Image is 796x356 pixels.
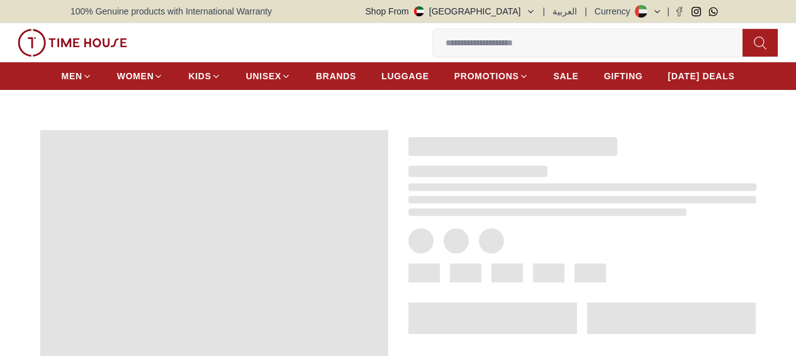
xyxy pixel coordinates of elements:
[316,65,356,87] a: BRANDS
[709,7,718,16] a: Whatsapp
[70,5,272,18] span: 100% Genuine products with International Warranty
[188,65,220,87] a: KIDS
[316,70,356,82] span: BRANDS
[668,65,734,87] a: [DATE] DEALS
[62,65,92,87] a: MEN
[675,7,684,16] a: Facebook
[117,70,154,82] span: WOMEN
[246,65,291,87] a: UNISEX
[381,65,429,87] a: LUGGAGE
[246,70,281,82] span: UNISEX
[18,29,127,57] img: ...
[117,65,164,87] a: WOMEN
[595,5,636,18] div: Currency
[554,70,579,82] span: SALE
[366,5,535,18] button: Shop From[GEOGRAPHIC_DATA]
[604,70,643,82] span: GIFTING
[667,5,670,18] span: |
[554,65,579,87] a: SALE
[414,6,424,16] img: United Arab Emirates
[188,70,211,82] span: KIDS
[585,5,587,18] span: |
[62,70,82,82] span: MEN
[604,65,643,87] a: GIFTING
[381,70,429,82] span: LUGGAGE
[668,70,734,82] span: [DATE] DEALS
[692,7,701,16] a: Instagram
[552,5,577,18] button: العربية
[543,5,546,18] span: |
[454,70,519,82] span: PROMOTIONS
[454,65,529,87] a: PROMOTIONS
